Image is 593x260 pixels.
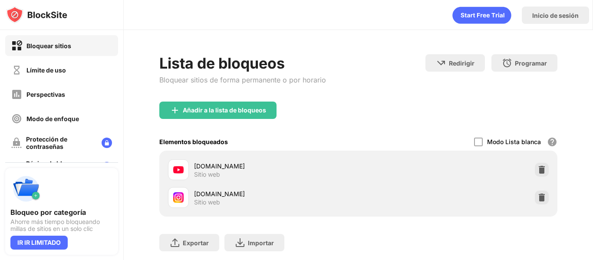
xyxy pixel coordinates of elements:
img: block-on.svg [11,40,22,51]
font: Modo de enfoque [26,115,79,122]
font: [DOMAIN_NAME] [194,162,245,170]
img: favicons [173,165,184,175]
font: Lista de bloqueos [159,54,285,72]
font: Sitio web [194,171,220,178]
font: Bloqueo por categoría [10,208,86,217]
font: [DOMAIN_NAME] [194,190,245,197]
img: favicons [173,192,184,203]
img: insights-off.svg [11,89,22,100]
font: Página de bloques personalizados [26,160,81,174]
font: Elementos bloqueados [159,138,228,145]
font: Exportar [183,239,209,247]
font: Protección de contraseñas [26,135,67,150]
font: Sitio web [194,198,220,206]
font: Importar [248,239,274,247]
font: Añadir a la lista de bloqueos [183,106,266,114]
img: password-protection-off.svg [11,138,22,148]
img: customize-block-page-off.svg [11,162,22,172]
font: Programar [515,59,547,67]
img: lock-menu.svg [102,162,112,172]
img: logo-blocksite.svg [6,6,67,23]
img: time-usage-off.svg [11,65,22,76]
font: Ahorre más tiempo bloqueando millas de sitios en un solo clic [10,218,100,232]
img: push-categories.svg [10,173,42,204]
img: lock-menu.svg [102,138,112,148]
img: focus-off.svg [11,113,22,124]
font: Redirigir [449,59,474,67]
font: IR IR LIMITADO [17,239,61,246]
font: Perspectivas [26,91,65,98]
font: Límite de uso [26,66,66,74]
font: Inicio de sesión [532,12,579,19]
font: Bloquear sitios [26,42,71,49]
font: Modo Lista blanca [487,138,541,145]
font: Bloquear sitios de forma permanente o por horario [159,76,326,84]
div: animación [452,7,511,24]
